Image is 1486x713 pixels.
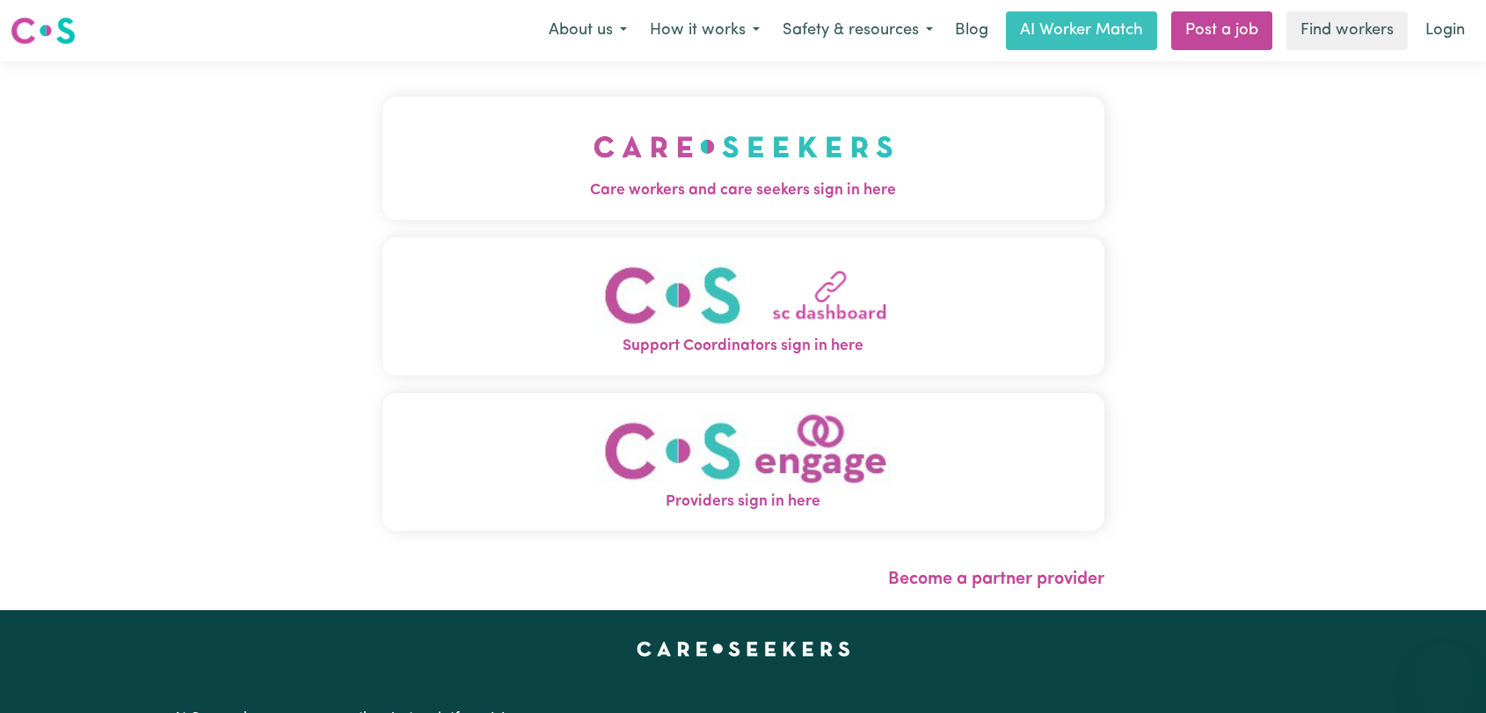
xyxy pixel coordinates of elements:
[1416,643,1472,699] iframe: Button to launch messaging window
[382,335,1104,358] span: Support Coordinators sign in here
[382,393,1104,531] button: Providers sign in here
[382,237,1104,375] button: Support Coordinators sign in here
[1171,11,1272,50] a: Post a job
[537,12,638,49] button: About us
[11,11,76,51] a: Careseekers logo
[11,15,76,47] img: Careseekers logo
[637,642,850,656] a: Careseekers home page
[888,571,1104,588] a: Become a partner provider
[1006,11,1157,50] a: AI Worker Match
[382,491,1104,513] span: Providers sign in here
[771,12,944,49] button: Safety & resources
[944,11,999,50] a: Blog
[1286,11,1408,50] a: Find workers
[382,97,1104,220] button: Care workers and care seekers sign in here
[1415,11,1475,50] a: Login
[638,12,771,49] button: How it works
[382,179,1104,202] span: Care workers and care seekers sign in here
